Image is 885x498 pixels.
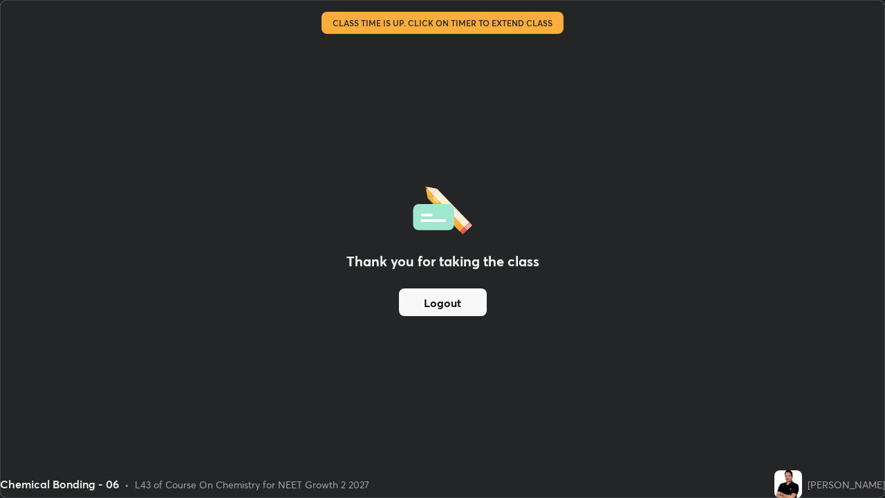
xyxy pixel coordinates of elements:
button: Logout [399,288,487,316]
div: • [124,477,129,492]
h2: Thank you for taking the class [346,251,539,272]
img: f038782568bc4da7bb0aca6a5d33880f.jpg [774,470,802,498]
img: offlineFeedback.1438e8b3.svg [413,182,472,234]
div: L43 of Course On Chemistry for NEET Growth 2 2027 [135,477,369,492]
div: [PERSON_NAME] [808,477,885,492]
